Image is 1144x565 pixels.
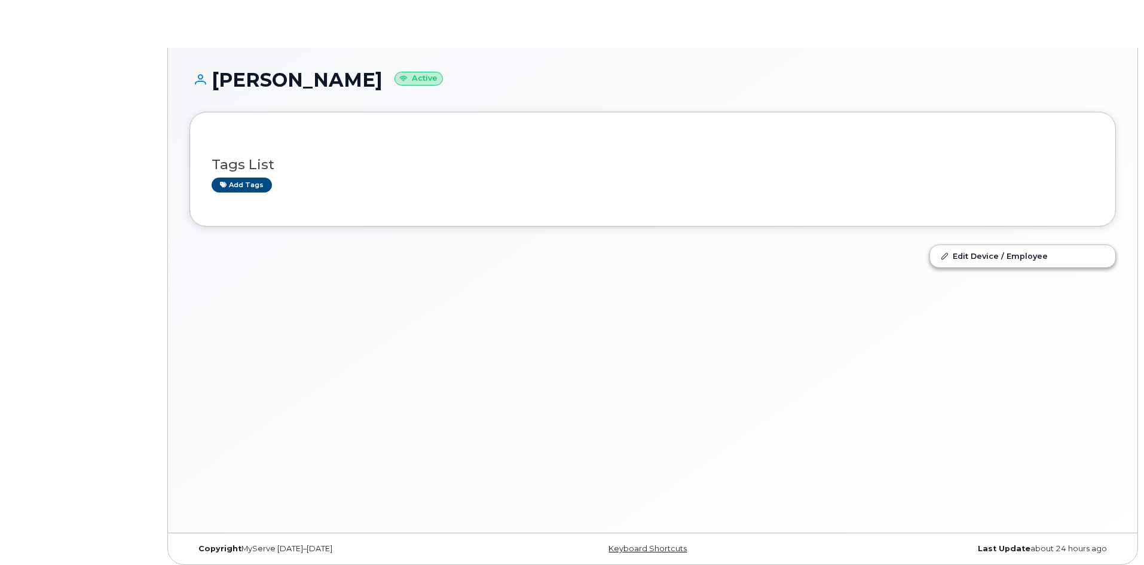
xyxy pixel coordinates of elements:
h3: Tags List [212,157,1094,172]
h1: [PERSON_NAME] [189,69,1116,90]
strong: Copyright [198,544,241,553]
strong: Last Update [978,544,1030,553]
div: about 24 hours ago [807,544,1116,554]
div: MyServe [DATE]–[DATE] [189,544,498,554]
small: Active [394,72,443,85]
a: Edit Device / Employee [930,245,1115,267]
a: Add tags [212,178,272,193]
a: Keyboard Shortcuts [608,544,687,553]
